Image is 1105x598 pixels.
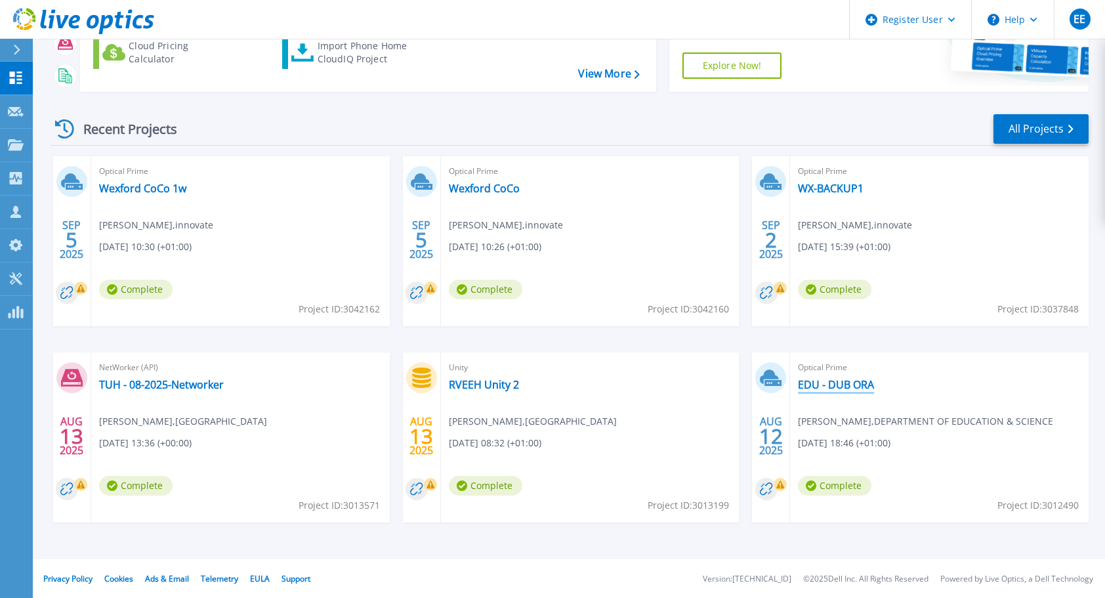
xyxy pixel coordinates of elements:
span: 13 [60,431,83,442]
a: Support [281,573,310,584]
a: WX-BACKUP1 [798,182,864,195]
span: Optical Prime [449,164,732,179]
li: Powered by Live Optics, a Dell Technology [940,575,1093,584]
a: Telemetry [201,573,238,584]
div: Import Phone Home CloudIQ Project [318,39,420,66]
a: All Projects [993,114,1089,144]
div: AUG 2025 [59,412,84,460]
span: Optical Prime [798,360,1081,375]
span: Complete [449,280,522,299]
a: TUH - 08-2025-Networker [99,378,224,391]
span: [DATE] 15:39 (+01:00) [798,240,890,254]
a: Cookies [104,573,133,584]
span: Project ID: 3013571 [299,498,380,513]
li: © 2025 Dell Inc. All Rights Reserved [803,575,928,584]
span: 5 [66,234,77,246]
span: Complete [798,280,871,299]
span: Complete [798,476,871,496]
span: 2 [765,234,777,246]
span: [PERSON_NAME] , DEPARTMENT OF EDUCATION & SCIENCE [798,414,1053,429]
a: EDU - DUB ORA [798,378,874,391]
a: Ads & Email [145,573,189,584]
span: [DATE] 10:26 (+01:00) [449,240,541,254]
span: 5 [415,234,427,246]
span: Project ID: 3037848 [997,302,1079,316]
span: [PERSON_NAME] , [GEOGRAPHIC_DATA] [449,414,617,429]
span: Unity [449,360,732,375]
li: Version: [TECHNICAL_ID] [703,575,791,584]
span: [DATE] 13:36 (+00:00) [99,436,192,450]
div: AUG 2025 [409,412,434,460]
a: View More [578,68,639,80]
span: [DATE] 18:46 (+01:00) [798,436,890,450]
span: Optical Prime [798,164,1081,179]
div: SEP 2025 [409,216,434,264]
span: 12 [759,431,783,442]
span: [DATE] 08:32 (+01:00) [449,436,541,450]
span: 13 [409,431,433,442]
span: [PERSON_NAME] , innovate [99,218,213,232]
span: [DATE] 10:30 (+01:00) [99,240,192,254]
span: EE [1074,14,1085,24]
div: SEP 2025 [59,216,84,264]
span: Complete [449,476,522,496]
span: Project ID: 3012490 [997,498,1079,513]
div: Recent Projects [51,113,195,145]
span: NetWorker (API) [99,360,382,375]
a: Wexford CoCo 1w [99,182,186,195]
div: AUG 2025 [759,412,783,460]
span: Complete [99,280,173,299]
span: Complete [99,476,173,496]
span: [PERSON_NAME] , [GEOGRAPHIC_DATA] [99,414,267,429]
span: Project ID: 3013199 [648,498,729,513]
span: [PERSON_NAME] , innovate [449,218,563,232]
a: Privacy Policy [43,573,93,584]
span: Project ID: 3042162 [299,302,380,316]
a: Cloud Pricing Calculator [93,36,240,69]
a: Explore Now! [682,53,782,79]
a: EULA [250,573,270,584]
span: [PERSON_NAME] , innovate [798,218,912,232]
div: Cloud Pricing Calculator [129,39,234,66]
span: Project ID: 3042160 [648,302,729,316]
div: SEP 2025 [759,216,783,264]
span: Optical Prime [99,164,382,179]
a: RVEEH Unity 2 [449,378,519,391]
a: Wexford CoCo [449,182,520,195]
